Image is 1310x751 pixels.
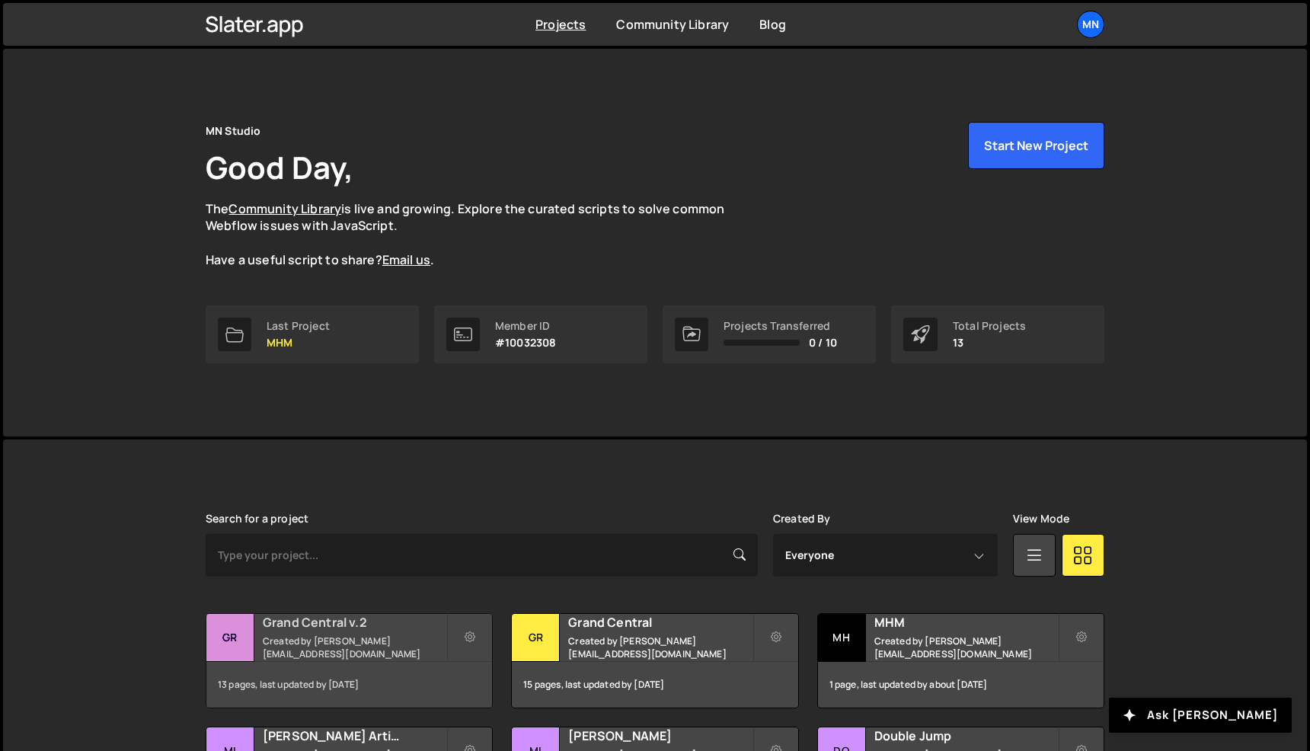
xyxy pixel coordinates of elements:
input: Type your project... [206,534,758,577]
div: Last Project [267,320,330,332]
button: Ask [PERSON_NAME] [1109,698,1292,733]
p: 13 [953,337,1026,349]
a: Email us [382,251,430,268]
div: MH [818,614,866,662]
button: Start New Project [968,122,1104,169]
a: Last Project MHM [206,305,419,363]
small: Created by [PERSON_NAME][EMAIL_ADDRESS][DOMAIN_NAME] [568,634,752,660]
a: Projects [535,16,586,33]
p: MHM [267,337,330,349]
a: Gr Grand Central v.2 Created by [PERSON_NAME][EMAIL_ADDRESS][DOMAIN_NAME] 13 pages, last updated ... [206,613,493,708]
label: Created By [773,513,831,525]
div: 13 pages, last updated by [DATE] [206,662,492,708]
div: Total Projects [953,320,1026,332]
h2: [PERSON_NAME] Artists [263,727,446,744]
small: Created by [PERSON_NAME][EMAIL_ADDRESS][DOMAIN_NAME] [263,634,446,660]
a: MN [1077,11,1104,38]
div: Gr [512,614,560,662]
h1: Good Day, [206,146,353,188]
label: Search for a project [206,513,308,525]
p: #10032308 [495,337,556,349]
a: Community Library [616,16,729,33]
div: MN Studio [206,122,260,140]
div: 1 page, last updated by about [DATE] [818,662,1104,708]
h2: Grand Central v.2 [263,614,446,631]
p: The is live and growing. Explore the curated scripts to solve common Webflow issues with JavaScri... [206,200,754,269]
a: Gr Grand Central Created by [PERSON_NAME][EMAIL_ADDRESS][DOMAIN_NAME] 15 pages, last updated by [... [511,613,798,708]
h2: [PERSON_NAME] [568,727,752,744]
div: Member ID [495,320,556,332]
a: Blog [759,16,786,33]
a: Community Library [228,200,341,217]
span: 0 / 10 [809,337,837,349]
div: 15 pages, last updated by [DATE] [512,662,797,708]
h2: Grand Central [568,614,752,631]
small: Created by [PERSON_NAME][EMAIL_ADDRESS][DOMAIN_NAME] [874,634,1058,660]
div: Gr [206,614,254,662]
div: Projects Transferred [724,320,837,332]
h2: Double Jump [874,727,1058,744]
a: MH MHM Created by [PERSON_NAME][EMAIL_ADDRESS][DOMAIN_NAME] 1 page, last updated by about [DATE] [817,613,1104,708]
h2: MHM [874,614,1058,631]
label: View Mode [1013,513,1069,525]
